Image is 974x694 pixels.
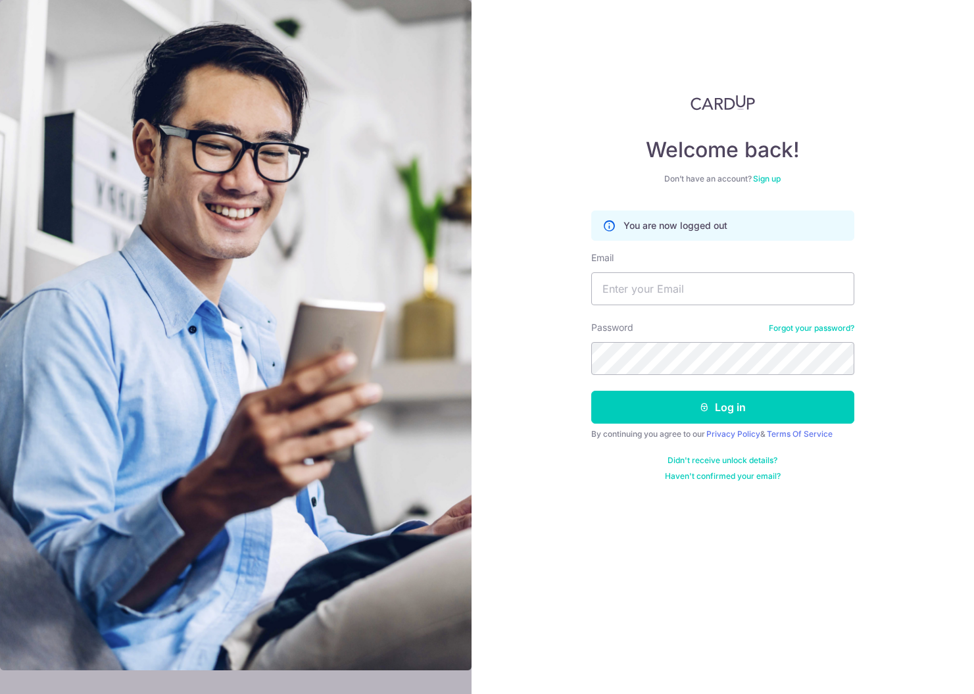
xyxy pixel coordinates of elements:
[769,323,854,334] a: Forgot your password?
[591,321,633,334] label: Password
[691,95,755,111] img: CardUp Logo
[753,174,781,184] a: Sign up
[591,391,854,424] button: Log in
[591,251,614,264] label: Email
[767,429,833,439] a: Terms Of Service
[665,471,781,482] a: Haven't confirmed your email?
[623,219,727,232] p: You are now logged out
[591,429,854,439] div: By continuing you agree to our &
[591,137,854,163] h4: Welcome back!
[591,272,854,305] input: Enter your Email
[591,174,854,184] div: Don’t have an account?
[706,429,760,439] a: Privacy Policy
[668,455,777,466] a: Didn't receive unlock details?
